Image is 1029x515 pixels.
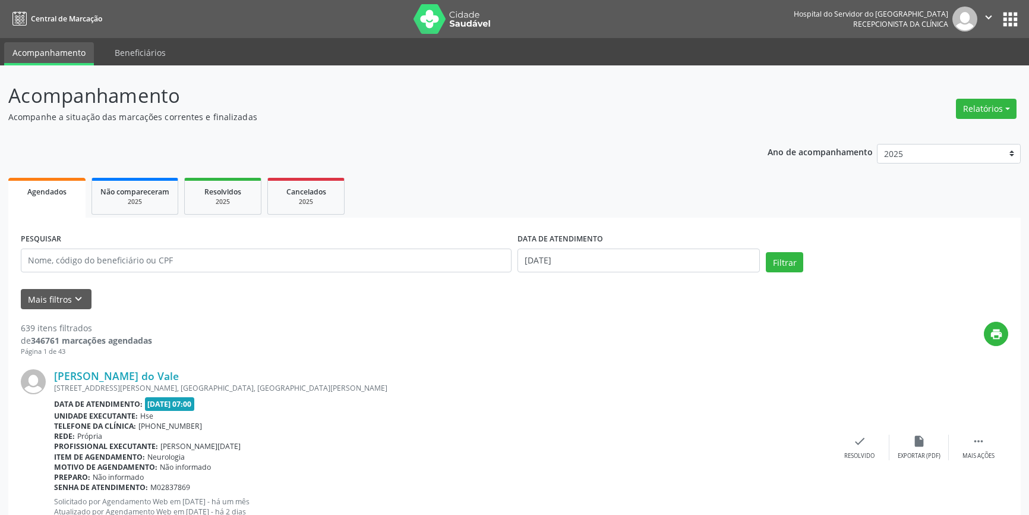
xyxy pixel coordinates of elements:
[100,197,169,206] div: 2025
[276,197,336,206] div: 2025
[145,397,195,411] span: [DATE] 07:00
[106,42,174,63] a: Beneficiários
[8,81,717,111] p: Acompanhamento
[1000,9,1021,30] button: apps
[21,249,512,272] input: Nome, código do beneficiário ou CPF
[54,383,830,393] div: [STREET_ADDRESS][PERSON_NAME], [GEOGRAPHIC_DATA], [GEOGRAPHIC_DATA][PERSON_NAME]
[147,452,185,462] span: Neurologia
[54,421,136,431] b: Telefone da clínica:
[160,441,241,451] span: [PERSON_NAME][DATE]
[54,472,90,482] b: Preparo:
[54,452,145,462] b: Item de agendamento:
[21,230,61,249] label: PESQUISAR
[982,11,995,24] i: 
[286,187,326,197] span: Cancelados
[138,421,202,431] span: [PHONE_NUMBER]
[853,19,948,29] span: Recepcionista da clínica
[913,435,926,448] i: insert_drive_file
[21,347,152,357] div: Página 1 de 43
[768,144,873,159] p: Ano de acompanhamento
[31,14,102,24] span: Central de Marcação
[100,187,169,197] span: Não compareceram
[54,431,75,441] b: Rede:
[4,42,94,65] a: Acompanhamento
[54,411,138,421] b: Unidade executante:
[766,252,803,272] button: Filtrar
[517,230,603,249] label: DATA DE ATENDIMENTO
[204,187,241,197] span: Resolvidos
[962,452,995,460] div: Mais ações
[54,462,157,472] b: Motivo de agendamento:
[54,369,179,382] a: [PERSON_NAME] do Vale
[984,322,1008,346] button: print
[21,334,152,347] div: de
[21,289,91,310] button: Mais filtroskeyboard_arrow_down
[31,335,152,346] strong: 346761 marcações agendadas
[21,322,152,334] div: 639 itens filtrados
[21,369,46,394] img: img
[990,328,1003,341] i: print
[140,411,153,421] span: Hse
[8,111,717,123] p: Acompanhe a situação das marcações correntes e finalizadas
[977,7,1000,32] button: 
[54,482,148,492] b: Senha de atendimento:
[972,435,985,448] i: 
[853,435,866,448] i: check
[898,452,940,460] div: Exportar (PDF)
[794,9,948,19] div: Hospital do Servidor do [GEOGRAPHIC_DATA]
[72,293,85,306] i: keyboard_arrow_down
[27,187,67,197] span: Agendados
[8,9,102,29] a: Central de Marcação
[844,452,875,460] div: Resolvido
[93,472,144,482] span: Não informado
[54,441,158,451] b: Profissional executante:
[160,462,211,472] span: Não informado
[54,399,143,409] b: Data de atendimento:
[150,482,190,492] span: M02837869
[952,7,977,32] img: img
[77,431,102,441] span: Própria
[517,249,760,272] input: Selecione um intervalo
[193,197,252,206] div: 2025
[956,99,1017,119] button: Relatórios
